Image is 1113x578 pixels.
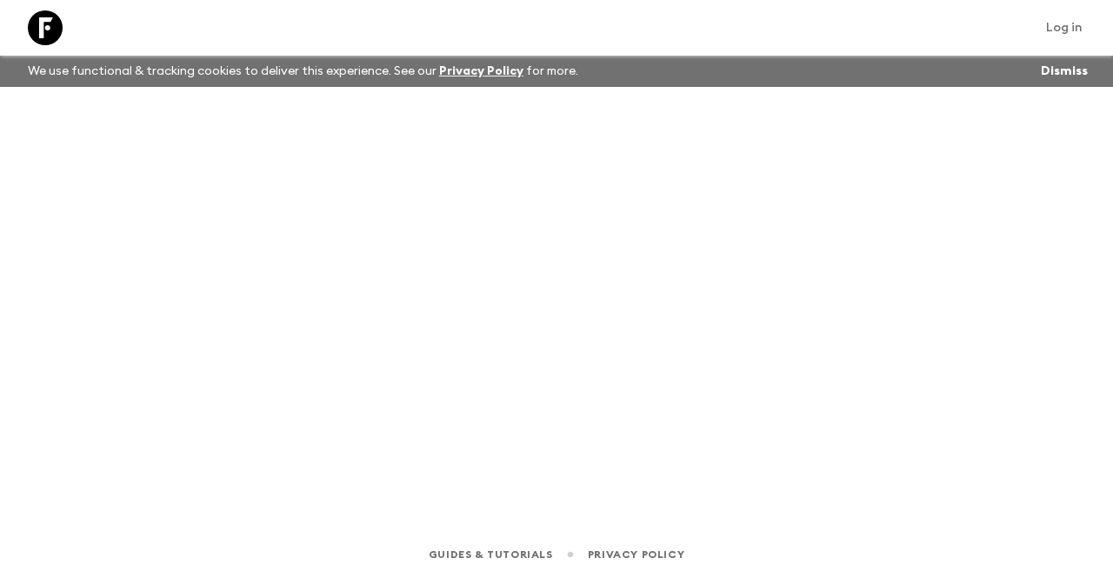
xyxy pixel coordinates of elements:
[21,56,585,87] p: We use functional & tracking cookies to deliver this experience. See our for more.
[1036,16,1092,40] a: Log in
[429,545,553,564] a: Guides & Tutorials
[1036,59,1092,83] button: Dismiss
[588,545,684,564] a: Privacy Policy
[439,65,523,77] a: Privacy Policy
